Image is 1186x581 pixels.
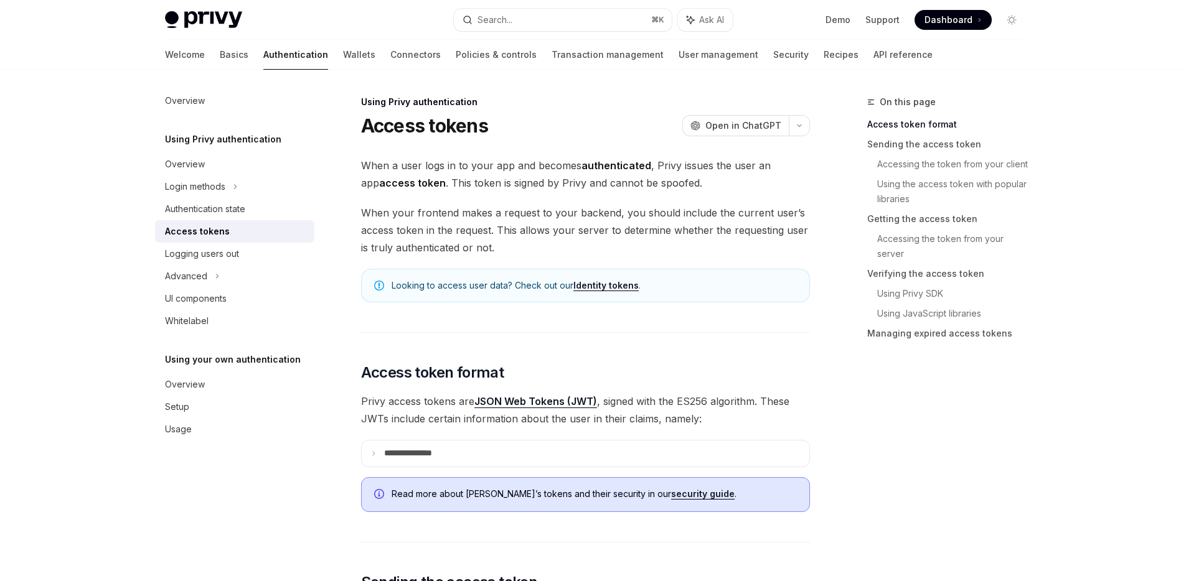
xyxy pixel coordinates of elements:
a: Identity tokens [573,280,639,291]
div: Access tokens [165,224,230,239]
a: Dashboard [915,10,992,30]
button: Ask AI [678,9,733,31]
a: Overview [155,90,314,112]
div: Search... [478,12,512,27]
a: Wallets [343,40,375,70]
div: Usage [165,422,192,437]
button: Toggle dark mode [1002,10,1022,30]
span: ⌘ K [651,15,664,25]
a: Demo [826,14,850,26]
a: Accessing the token from your server [877,229,1032,264]
a: Overview [155,373,314,396]
div: UI components [165,291,227,306]
span: When your frontend makes a request to your backend, you should include the current user’s access ... [361,204,810,256]
a: Support [865,14,900,26]
span: On this page [880,95,936,109]
a: Using the access token with popular libraries [877,174,1032,209]
div: Using Privy authentication [361,96,810,108]
div: Overview [165,377,205,392]
span: Privy access tokens are , signed with the ES256 algorithm. These JWTs include certain information... [361,393,810,427]
a: Overview [155,153,314,175]
a: Policies & controls [456,40,537,70]
a: Access token format [867,114,1032,134]
a: Getting the access token [867,209,1032,229]
span: Read more about [PERSON_NAME]’s tokens and their security in our . [392,488,797,500]
a: security guide [671,488,735,500]
a: Recipes [824,40,859,70]
a: Usage [155,418,314,440]
a: Verifying the access token [867,264,1032,284]
img: light logo [165,11,242,29]
a: Using Privy SDK [877,284,1032,304]
strong: authenticated [581,159,651,172]
button: Open in ChatGPT [682,115,789,136]
div: Logging users out [165,246,239,261]
span: When a user logs in to your app and becomes , Privy issues the user an app . This token is signed... [361,157,810,192]
div: Whitelabel [165,314,209,328]
a: Managing expired access tokens [867,323,1032,343]
span: Open in ChatGPT [705,119,781,132]
a: Whitelabel [155,310,314,332]
h1: Access tokens [361,114,488,137]
span: Dashboard [925,14,972,26]
a: Connectors [390,40,441,70]
svg: Info [374,489,387,501]
a: API reference [873,40,933,70]
button: Search...⌘K [454,9,672,31]
a: Transaction management [552,40,664,70]
h5: Using your own authentication [165,352,301,367]
a: JSON Web Tokens (JWT) [474,395,597,408]
a: Setup [155,396,314,418]
svg: Note [374,281,384,290]
a: Accessing the token from your client [877,154,1032,174]
a: Security [773,40,809,70]
a: UI components [155,287,314,310]
div: Authentication state [165,202,245,216]
a: Authentication [263,40,328,70]
a: Logging users out [155,243,314,265]
span: Access token format [361,363,504,383]
a: Welcome [165,40,205,70]
div: Advanced [165,269,207,284]
div: Overview [165,157,205,172]
div: Setup [165,399,189,414]
div: Login methods [165,179,225,194]
a: Using JavaScript libraries [877,304,1032,323]
strong: access token [379,177,446,189]
a: Sending the access token [867,134,1032,154]
div: Overview [165,93,205,108]
h5: Using Privy authentication [165,132,281,147]
a: User management [679,40,758,70]
span: Looking to access user data? Check out our . [392,279,797,292]
a: Authentication state [155,198,314,220]
a: Basics [220,40,248,70]
a: Access tokens [155,220,314,243]
span: Ask AI [699,14,724,26]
